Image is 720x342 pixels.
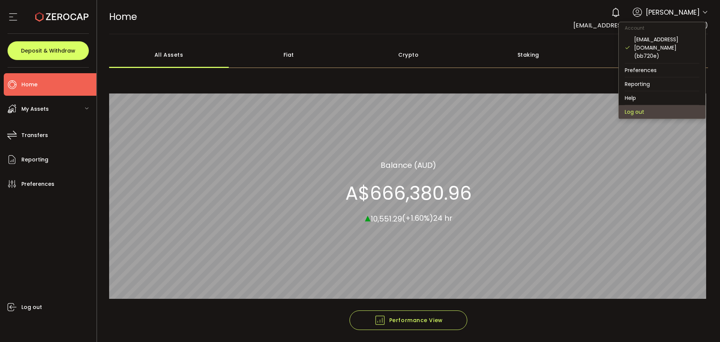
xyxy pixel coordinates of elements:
span: Preferences [21,179,54,190]
span: 10,551.29 [370,213,402,224]
div: [EMAIL_ADDRESS][DOMAIN_NAME] (bb720e) [634,35,699,60]
span: Home [109,10,137,23]
button: Performance View [349,310,467,330]
section: A$666,380.96 [345,182,472,204]
span: (+1.60%) [402,213,433,223]
button: Deposit & Withdraw [7,41,89,60]
span: [PERSON_NAME] [646,7,700,17]
span: ▴ [365,209,370,225]
span: Transfers [21,130,48,141]
span: My Assets [21,104,49,115]
div: Staking [468,42,588,68]
span: [EMAIL_ADDRESS][DOMAIN_NAME] (bb720e) [573,21,708,30]
span: Reporting [21,154,48,165]
div: Fiat [229,42,349,68]
span: Home [21,79,37,90]
span: Performance View [374,315,443,326]
span: Log out [21,302,42,313]
div: Structured Products [588,42,708,68]
li: Log out [619,105,705,119]
section: Balance (AUD) [381,159,436,170]
span: 24 hr [433,213,452,223]
div: All Assets [109,42,229,68]
span: Account [619,25,650,31]
div: Crypto [349,42,469,68]
li: Help [619,91,705,105]
li: Preferences [619,63,705,77]
iframe: Chat Widget [682,306,720,342]
span: Deposit & Withdraw [21,48,75,53]
li: Reporting [619,77,705,91]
